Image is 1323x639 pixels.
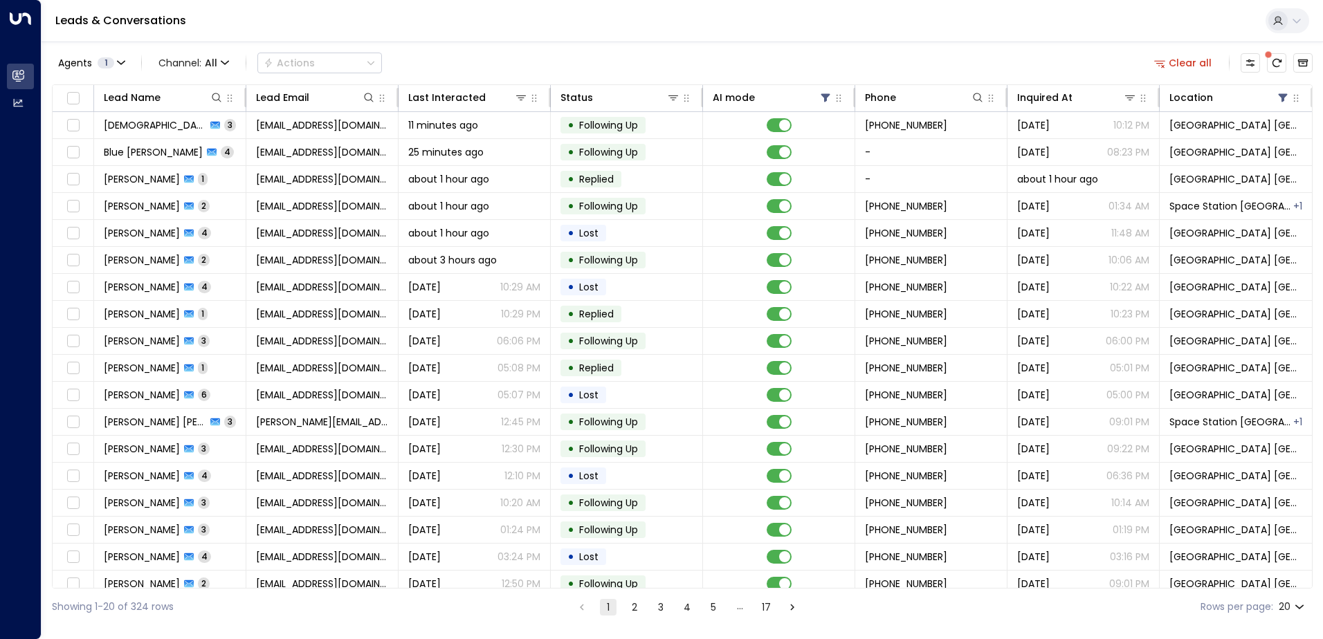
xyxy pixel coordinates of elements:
div: Inquired At [1017,89,1137,106]
div: 20 [1279,597,1307,617]
span: Oct 04, 2025 [1017,523,1050,537]
span: Following Up [579,118,638,132]
span: Toggle select row [64,225,82,242]
p: 01:19 PM [1113,523,1149,537]
span: There are new threads available. Refresh the grid to view the latest updates. [1267,53,1286,73]
span: prabhayre89@icloud.com [256,442,388,456]
p: 09:01 PM [1109,415,1149,429]
span: 4 [221,146,234,158]
span: batchfordp@gmail.com [256,469,388,483]
p: 09:01 PM [1109,577,1149,591]
button: Archived Leads [1293,53,1313,73]
p: 06:36 PM [1106,469,1149,483]
span: Prabhjot Hayre [104,442,180,456]
span: Following Up [579,415,638,429]
span: 4 [198,281,211,293]
span: Oct 08, 2025 [408,577,441,591]
a: Leads & Conversations [55,12,186,28]
span: Adrian Connolly [104,388,180,402]
div: • [567,275,574,299]
span: Yesterday [408,307,441,321]
button: Clear all [1149,53,1218,73]
span: Yesterday [408,496,441,510]
span: ashleypford@gmail.com [256,550,388,564]
span: fionaemurray33@gmail.com [256,496,388,510]
div: • [567,194,574,218]
div: Actions [264,57,315,69]
span: Agents [58,58,92,68]
p: 05:07 PM [498,388,540,402]
span: Space Station Castle Bromwich [1169,226,1302,240]
span: Oct 06, 2025 [1017,577,1050,591]
div: • [567,356,574,380]
span: 3 [224,119,236,131]
span: Yesterday [1017,361,1050,375]
button: page 1 [600,599,617,615]
span: +447852876174 [865,550,947,564]
button: Agents1 [52,53,130,73]
span: Space Station Castle Bromwich [1169,442,1302,456]
span: 2 [198,577,210,589]
div: • [567,410,574,434]
span: Yesterday [408,415,441,429]
span: Toggle select row [64,117,82,134]
span: Replied [579,307,614,321]
div: • [567,167,574,191]
span: groin@hotmail.co.uk [256,172,388,186]
span: starlord0032@icloud.com [256,388,388,402]
div: • [567,221,574,245]
span: Robert Batchford [104,469,180,483]
p: 11:48 AM [1111,226,1149,240]
div: • [567,518,574,541]
span: Toggle select row [64,144,82,161]
span: 3 [198,497,210,508]
span: 25 minutes ago [408,145,484,159]
p: 06:00 PM [1106,334,1149,348]
div: Phone [865,89,896,106]
div: • [567,113,574,137]
span: Toggle select row [64,575,82,593]
span: 3 [198,443,210,454]
span: +447788574274 [865,469,947,483]
span: Following Up [579,577,638,591]
div: Last Interacted [408,89,486,106]
span: ashleypford@gmail.com [256,523,388,537]
button: Go to page 17 [758,599,774,615]
span: about 1 hour ago [408,172,489,186]
span: about 1 hour ago [408,226,489,240]
span: Abigail Smith [104,307,180,321]
span: Oct 05, 2025 [1017,496,1050,510]
span: daanishmahmood904@gmail.com [256,118,388,132]
p: 10:06 AM [1108,253,1149,267]
button: Go to page 3 [653,599,669,615]
div: Status [560,89,593,106]
span: 4 [198,550,211,562]
p: 05:00 PM [1106,388,1149,402]
span: blue459@hotmail.co.uk [256,145,388,159]
span: Toggle select all [64,90,82,107]
p: 03:24 PM [498,550,540,564]
p: 12:45 PM [501,415,540,429]
span: jamess-d-h@hotmail.com [256,415,388,429]
span: Toggle select row [64,171,82,188]
p: 10:29 PM [501,307,540,321]
span: Oct 05, 2025 [1017,334,1050,348]
span: Yesterday [1017,199,1050,213]
div: AI mode [713,89,832,106]
span: 1 [198,308,208,319]
span: +447432316830 [865,388,947,402]
span: Channel: [153,53,235,73]
p: 12:30 PM [502,442,540,456]
span: +447727229428 [865,118,947,132]
div: • [567,437,574,461]
button: Go to page 2 [626,599,643,615]
span: Space Station Garretts Green [1169,199,1292,213]
span: Joshua Moorhouse [104,199,180,213]
div: Last Interacted [408,89,528,106]
p: 10:29 AM [500,280,540,294]
div: • [567,140,574,164]
span: Yesterday [408,469,441,483]
span: All [205,57,217,68]
span: Space Station Castle Bromwich [1169,361,1302,375]
div: Space Station Castle Bromwich [1293,199,1302,213]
